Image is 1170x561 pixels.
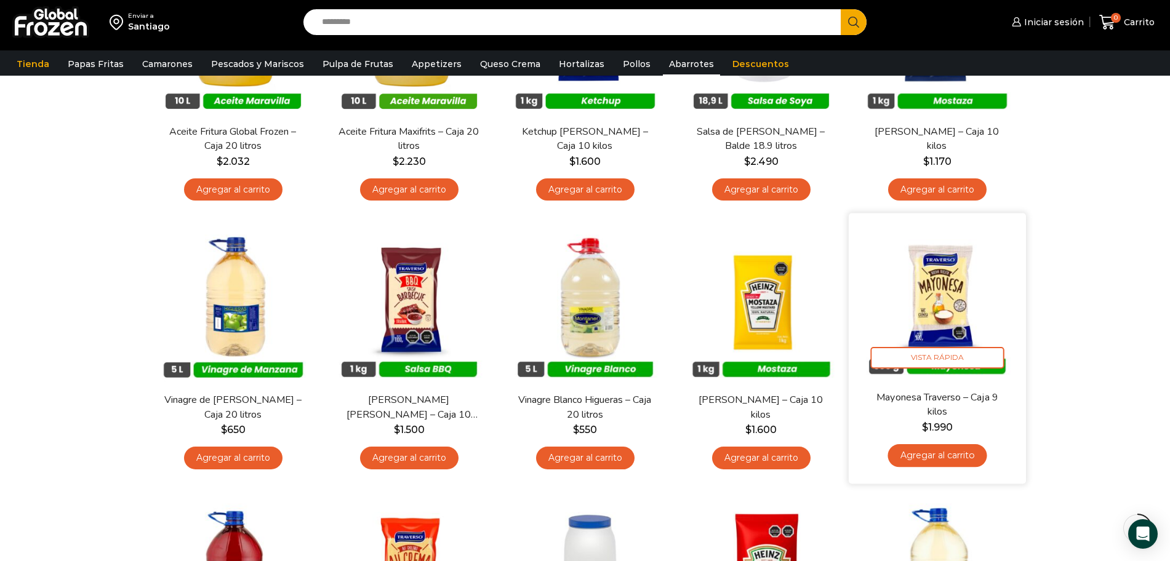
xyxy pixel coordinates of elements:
[393,156,399,167] span: $
[745,424,777,436] bdi: 1.600
[690,393,831,421] a: [PERSON_NAME] – Caja 10 kilos
[10,52,55,76] a: Tienda
[394,424,425,436] bdi: 1.500
[744,156,750,167] span: $
[205,52,310,76] a: Pescados y Mariscos
[221,424,246,436] bdi: 650
[62,52,130,76] a: Papas Fritas
[184,178,282,201] a: Agregar al carrito: “Aceite Fritura Global Frozen – Caja 20 litros”
[1111,13,1121,23] span: 0
[162,125,303,153] a: Aceite Fritura Global Frozen – Caja 20 litros
[338,393,479,421] a: [PERSON_NAME] [PERSON_NAME] – Caja 10 kilos
[712,178,811,201] a: Agregar al carrito: “Salsa de Soya Kikkoman - Balde 18.9 litros”
[217,156,250,167] bdi: 2.032
[866,125,1008,153] a: [PERSON_NAME] – Caja 10 kilos
[617,52,657,76] a: Pollos
[1128,519,1158,549] div: Open Intercom Messenger
[923,156,952,167] bdi: 1.170
[184,447,282,469] a: Agregar al carrito: “Vinagre de Manzana Higueras - Caja 20 litros”
[221,424,227,436] span: $
[1009,10,1084,34] a: Iniciar sesión
[514,125,655,153] a: Ketchup [PERSON_NAME] – Caja 10 kilos
[360,178,459,201] a: Agregar al carrito: “Aceite Fritura Maxifrits - Caja 20 litros”
[338,125,479,153] a: Aceite Fritura Maxifrits – Caja 20 litros
[726,52,795,76] a: Descuentos
[663,52,720,76] a: Abarrotes
[536,447,635,469] a: Agregar al carrito: “Vinagre Blanco Higueras - Caja 20 litros”
[316,52,399,76] a: Pulpa de Frutas
[888,178,987,201] a: Agregar al carrito: “Mostaza Traverso - Caja 10 kilos”
[573,424,579,436] span: $
[1096,8,1158,37] a: 0 Carrito
[514,393,655,421] a: Vinagre Blanco Higueras – Caja 20 litros
[136,52,199,76] a: Camarones
[536,178,635,201] a: Agregar al carrito: “Ketchup Traverso - Caja 10 kilos”
[217,156,223,167] span: $
[360,447,459,469] a: Agregar al carrito: “Salsa Barbacue Traverso - Caja 10 kilos”
[921,421,952,433] bdi: 1.990
[923,156,929,167] span: $
[162,393,303,421] a: Vinagre de [PERSON_NAME] – Caja 20 litros
[888,444,987,467] a: Agregar al carrito: “Mayonesa Traverso - Caja 9 kilos”
[745,424,751,436] span: $
[128,12,170,20] div: Enviar a
[870,347,1004,368] span: Vista Rápida
[394,424,400,436] span: $
[1121,16,1155,28] span: Carrito
[569,156,601,167] bdi: 1.600
[569,156,575,167] span: $
[841,9,867,35] button: Search button
[1021,16,1084,28] span: Iniciar sesión
[712,447,811,469] a: Agregar al carrito: “Mostaza Heinz - Caja 10 kilos”
[921,421,928,433] span: $
[865,391,1008,420] a: Mayonesa Traverso – Caja 9 kilos
[744,156,779,167] bdi: 2.490
[474,52,547,76] a: Queso Crema
[393,156,426,167] bdi: 2.230
[110,12,128,33] img: address-field-icon.svg
[573,424,597,436] bdi: 550
[406,52,468,76] a: Appetizers
[553,52,611,76] a: Hortalizas
[690,125,831,153] a: Salsa de [PERSON_NAME] – Balde 18.9 litros
[128,20,170,33] div: Santiago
